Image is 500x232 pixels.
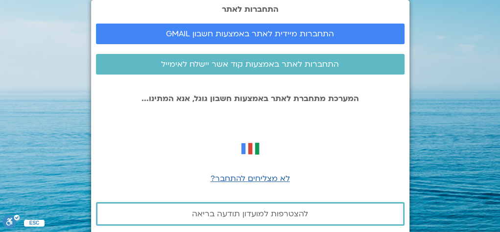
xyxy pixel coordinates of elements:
[96,24,405,44] a: התחברות מיידית לאתר באמצעות חשבון GMAIL
[161,60,339,69] span: התחברות לאתר באמצעות קוד אשר יישלח לאימייל
[211,173,290,184] a: לא מצליחים להתחבר?
[96,54,405,75] a: התחברות לאתר באמצעות קוד אשר יישלח לאימייל
[96,202,405,226] a: להצטרפות למועדון תודעה בריאה
[192,209,308,218] span: להצטרפות למועדון תודעה בריאה
[96,5,405,14] h2: התחברות לאתר
[166,29,334,38] span: התחברות מיידית לאתר באמצעות חשבון GMAIL
[96,94,405,103] p: המערכת מתחברת לאתר באמצעות חשבון גוגל, אנא המתינו...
